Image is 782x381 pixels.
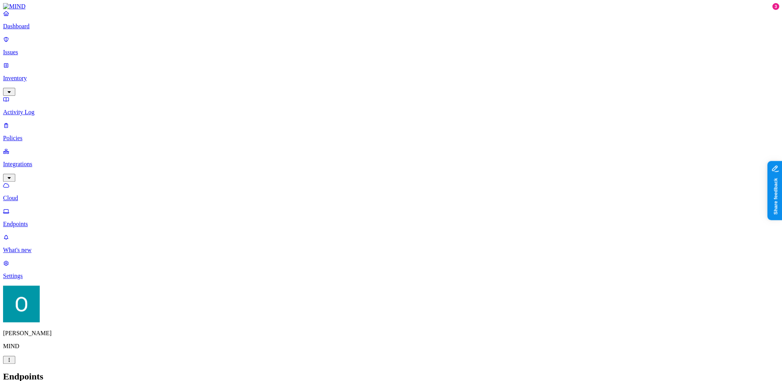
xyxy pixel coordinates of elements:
p: Cloud [3,195,779,202]
p: Integrations [3,161,779,168]
p: Policies [3,135,779,142]
p: Inventory [3,75,779,82]
p: Dashboard [3,23,779,30]
img: Ofir Englard [3,286,40,322]
p: Issues [3,49,779,56]
p: [PERSON_NAME] [3,330,779,337]
img: MIND [3,3,26,10]
p: Settings [3,273,779,279]
p: Activity Log [3,109,779,116]
p: What's new [3,247,779,253]
p: Endpoints [3,221,779,228]
p: MIND [3,343,779,350]
div: 3 [772,3,779,10]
